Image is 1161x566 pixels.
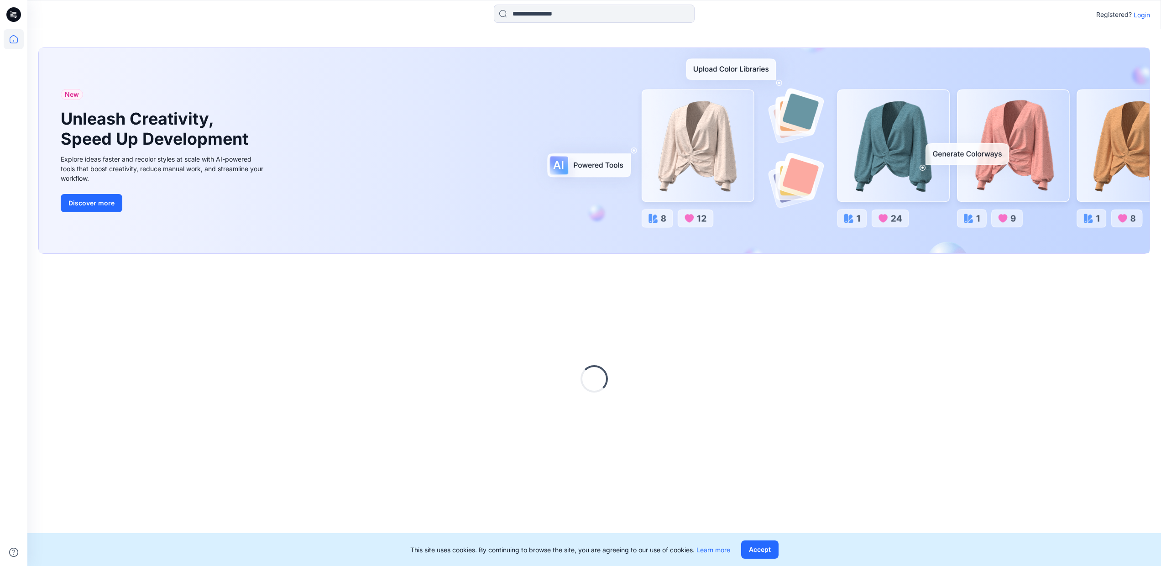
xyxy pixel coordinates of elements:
[61,154,266,183] div: Explore ideas faster and recolor styles at scale with AI-powered tools that boost creativity, red...
[741,540,779,559] button: Accept
[410,545,730,555] p: This site uses cookies. By continuing to browse the site, you are agreeing to our use of cookies.
[1096,9,1132,20] p: Registered?
[65,89,79,100] span: New
[61,194,122,212] button: Discover more
[1134,10,1150,20] p: Login
[696,546,730,554] a: Learn more
[61,194,266,212] a: Discover more
[61,109,252,148] h1: Unleash Creativity, Speed Up Development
